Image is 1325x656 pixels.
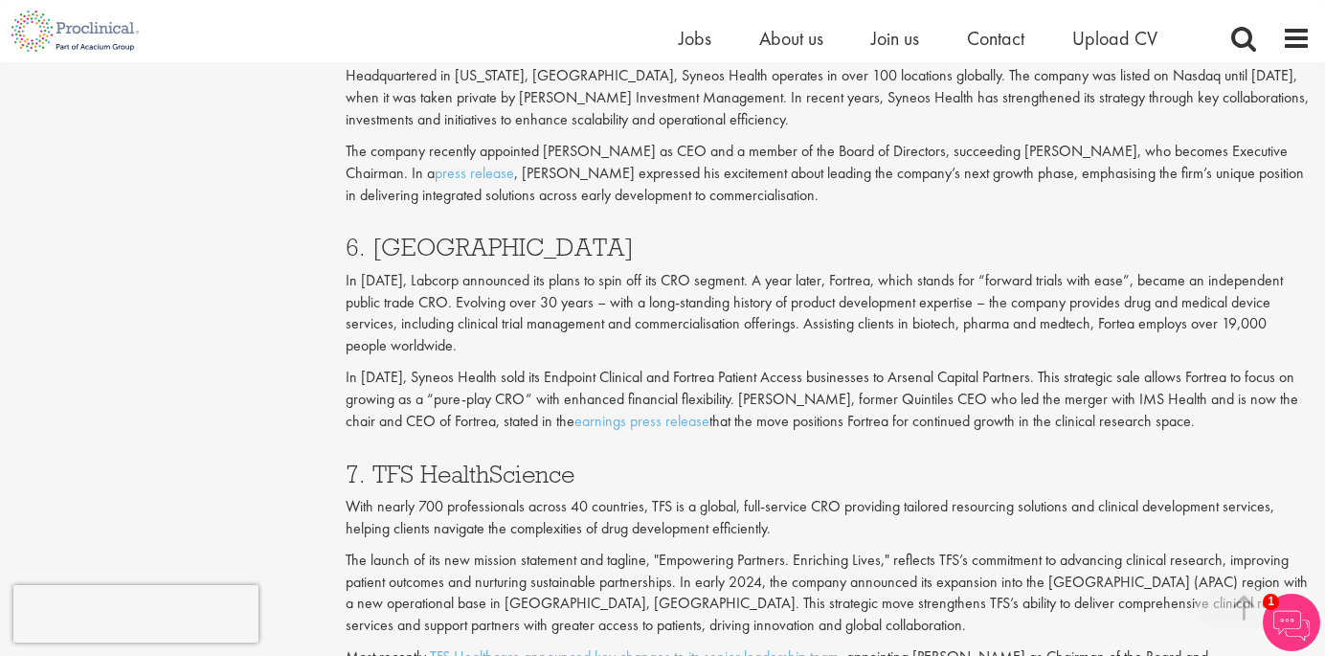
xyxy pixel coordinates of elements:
[346,270,1311,357] p: In [DATE], Labcorp announced its plans to spin off its CRO segment. A year later, Fortrea, which ...
[1072,26,1157,51] a: Upload CV
[435,163,514,183] a: press release
[346,141,1311,207] p: The company recently appointed [PERSON_NAME] as CEO and a member of the Board of Directors, succe...
[1263,594,1320,651] img: Chatbot
[346,496,1311,540] p: With nearly 700 professionals across 40 countries, TFS is a global, full-service CRO providing ta...
[346,367,1311,433] p: In [DATE], Syneos Health sold its Endpoint Clinical and Fortrea Patient Access businesses to Arse...
[346,550,1311,637] p: The launch of its new mission statement and tagline, "Empowering Partners. Enriching Lives," refl...
[574,411,709,431] a: earnings press release
[679,26,711,51] a: Jobs
[871,26,919,51] a: Join us
[346,462,1311,486] h3: 7. TFS HealthScience
[967,26,1024,51] a: Contact
[13,585,258,643] iframe: reCAPTCHA
[759,26,823,51] a: About us
[346,235,1311,260] h3: 6. [GEOGRAPHIC_DATA]
[346,43,1311,130] p: Formerly known as InVentiv Health Incorporated and INC Research, Syneos Health specialises in sup...
[1263,594,1279,610] span: 1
